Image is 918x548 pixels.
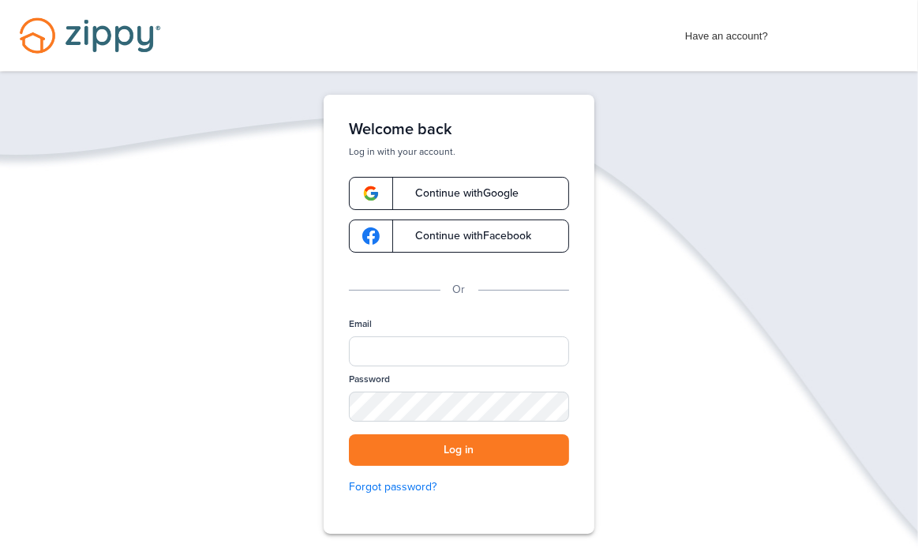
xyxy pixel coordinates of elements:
[349,392,569,422] input: Password
[399,231,531,242] span: Continue with Facebook
[685,20,768,45] span: Have an account?
[362,185,380,202] img: google-logo
[349,317,372,331] label: Email
[349,177,569,210] a: google-logoContinue withGoogle
[453,281,466,298] p: Or
[349,145,569,158] p: Log in with your account.
[362,227,380,245] img: google-logo
[349,120,569,139] h1: Welcome back
[349,336,569,366] input: Email
[349,479,569,496] a: Forgot password?
[349,373,390,386] label: Password
[349,434,569,467] button: Log in
[399,188,519,199] span: Continue with Google
[349,220,569,253] a: google-logoContinue withFacebook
